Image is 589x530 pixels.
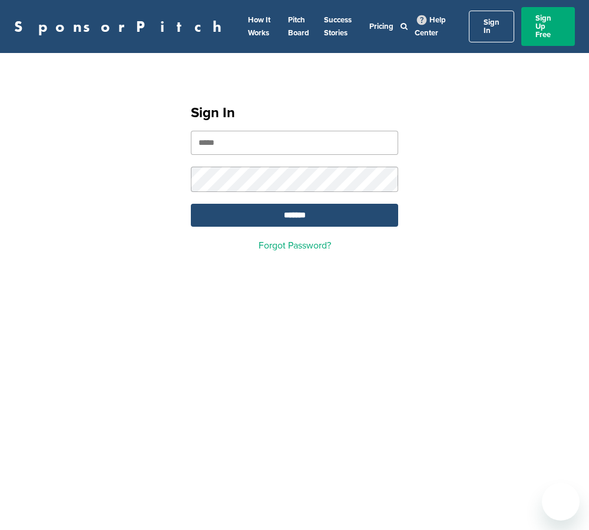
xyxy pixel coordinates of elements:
a: How It Works [248,15,270,38]
a: Pricing [369,22,393,31]
iframe: Button to launch messaging window [542,483,580,521]
a: Sign In [469,11,514,42]
a: Sign Up Free [521,7,575,46]
a: SponsorPitch [14,19,229,34]
a: Pitch Board [288,15,309,38]
a: Success Stories [324,15,352,38]
a: Forgot Password? [259,240,331,251]
a: Help Center [415,13,446,40]
h1: Sign In [191,102,398,124]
